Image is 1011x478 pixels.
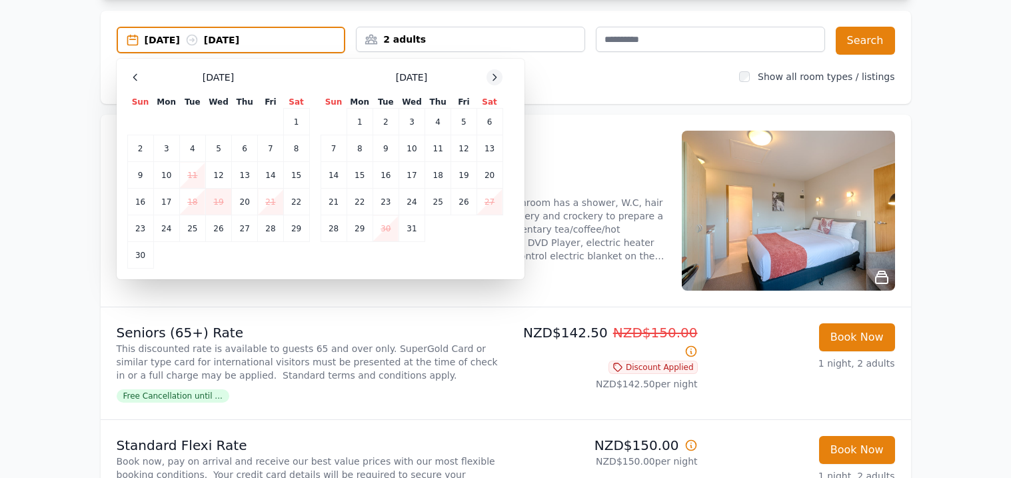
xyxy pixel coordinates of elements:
td: 26 [451,189,477,215]
p: Standard Flexi Rate [117,436,501,455]
td: 2 [127,135,153,162]
td: 19 [205,189,231,215]
td: 29 [283,215,309,242]
p: NZD$142.50 per night [511,377,698,391]
td: 1 [283,109,309,135]
span: Free Cancellation until ... [117,389,229,403]
td: 4 [425,109,451,135]
button: Book Now [819,436,895,464]
td: 9 [127,162,153,189]
td: 12 [205,162,231,189]
th: Wed [399,96,425,109]
td: 19 [451,162,477,189]
td: 16 [373,162,399,189]
td: 20 [477,162,503,189]
td: 27 [232,215,258,242]
td: 25 [425,189,451,215]
th: Fri [258,96,283,109]
td: 30 [127,242,153,269]
th: Sat [477,96,503,109]
td: 13 [477,135,503,162]
td: 7 [258,135,283,162]
td: 4 [179,135,205,162]
td: 5 [451,109,477,135]
div: 2 adults [357,33,584,46]
th: Thu [425,96,451,109]
div: [DATE] [DATE] [145,33,345,47]
td: 23 [127,215,153,242]
td: 28 [321,215,347,242]
th: Tue [373,96,399,109]
button: Search [836,27,895,55]
td: 25 [179,215,205,242]
td: 13 [232,162,258,189]
td: 7 [321,135,347,162]
td: 17 [399,162,425,189]
th: Sun [127,96,153,109]
span: Discount Applied [608,361,698,374]
td: 31 [399,215,425,242]
td: 27 [477,189,503,215]
td: 30 [373,215,399,242]
td: 1 [347,109,373,135]
p: NZD$150.00 per night [511,455,698,468]
td: 10 [153,162,179,189]
p: NZD$142.50 [511,323,698,361]
th: Wed [205,96,231,109]
th: Sat [283,96,309,109]
td: 10 [399,135,425,162]
td: 6 [477,109,503,135]
p: Seniors (65+) Rate [117,323,501,342]
td: 6 [232,135,258,162]
td: 21 [321,189,347,215]
td: 11 [179,162,205,189]
td: 9 [373,135,399,162]
td: 22 [283,189,309,215]
td: 3 [399,109,425,135]
td: 14 [258,162,283,189]
td: 24 [153,215,179,242]
td: 21 [258,189,283,215]
p: 1 night, 2 adults [708,357,895,370]
p: NZD$150.00 [511,436,698,455]
td: 16 [127,189,153,215]
td: 8 [283,135,309,162]
td: 22 [347,189,373,215]
td: 26 [205,215,231,242]
th: Fri [451,96,477,109]
th: Tue [179,96,205,109]
span: NZD$150.00 [613,325,698,341]
td: 2 [373,109,399,135]
td: 11 [425,135,451,162]
td: 14 [321,162,347,189]
th: Mon [347,96,373,109]
td: 29 [347,215,373,242]
td: 15 [347,162,373,189]
td: 15 [283,162,309,189]
span: [DATE] [396,71,427,84]
td: 24 [399,189,425,215]
span: [DATE] [203,71,234,84]
td: 18 [425,162,451,189]
td: 5 [205,135,231,162]
th: Mon [153,96,179,109]
td: 3 [153,135,179,162]
th: Sun [321,96,347,109]
td: 8 [347,135,373,162]
td: 23 [373,189,399,215]
label: Show all room types / listings [758,71,894,82]
td: 17 [153,189,179,215]
td: 28 [258,215,283,242]
td: 20 [232,189,258,215]
button: Book Now [819,323,895,351]
th: Thu [232,96,258,109]
td: 12 [451,135,477,162]
td: 18 [179,189,205,215]
p: This discounted rate is available to guests 65 and over only. SuperGold Card or similar type card... [117,342,501,382]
